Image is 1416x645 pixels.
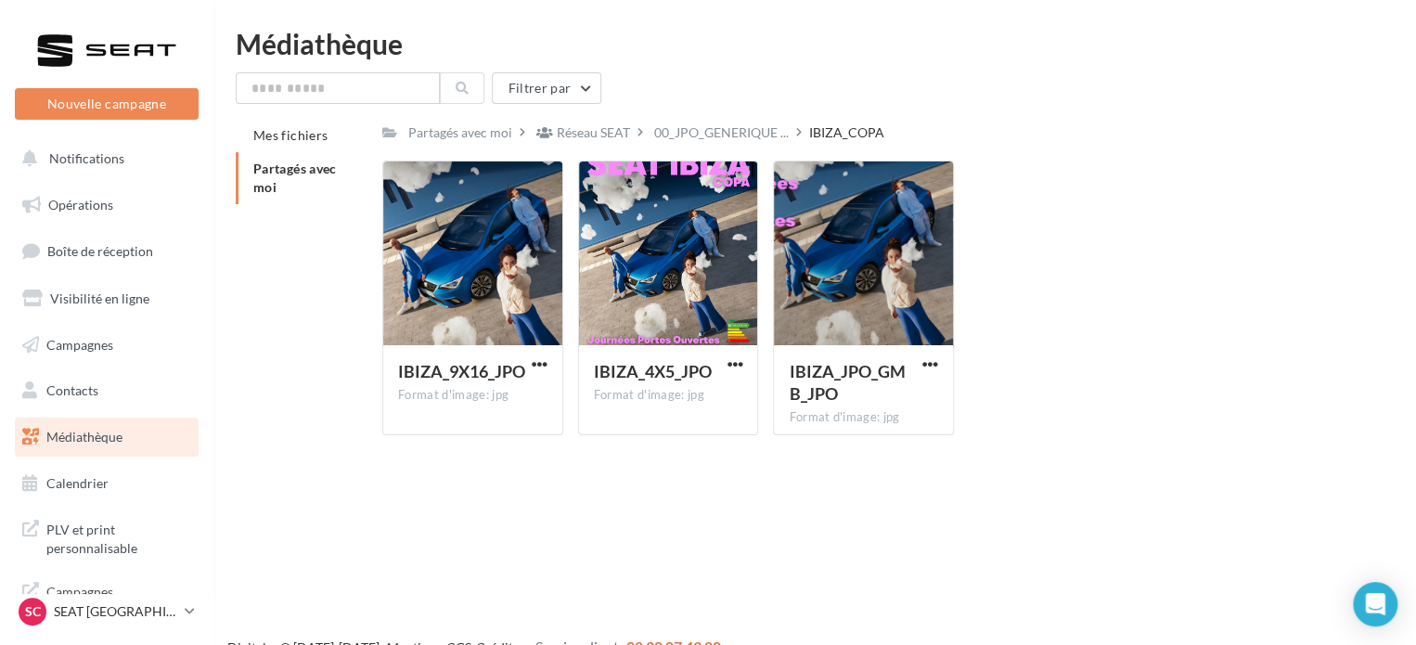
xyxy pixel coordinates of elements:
[50,290,149,306] span: Visibilité en ligne
[11,186,202,225] a: Opérations
[789,361,905,404] span: IBIZA_JPO_GMB_JPO
[11,279,202,318] a: Visibilité en ligne
[11,418,202,457] a: Médiathèque
[253,161,337,195] span: Partagés avec moi
[789,409,938,426] div: Format d'image: jpg
[11,371,202,410] a: Contacts
[48,197,113,213] span: Opérations
[398,361,525,381] span: IBIZA_9X16_JPO
[46,579,191,619] span: Campagnes DataOnDemand
[236,30,1394,58] div: Médiathèque
[54,602,177,621] p: SEAT [GEOGRAPHIC_DATA]
[46,429,122,445] span: Médiathèque
[11,231,202,271] a: Boîte de réception
[809,123,884,142] div: IBIZA_COPA
[47,243,153,259] span: Boîte de réception
[46,382,98,398] span: Contacts
[557,123,630,142] div: Réseau SEAT
[398,387,547,404] div: Format d'image: jpg
[492,72,601,104] button: Filtrer par
[253,127,328,143] span: Mes fichiers
[594,361,712,381] span: IBIZA_4X5_JPO
[46,336,113,352] span: Campagnes
[46,475,109,491] span: Calendrier
[1353,582,1397,626] div: Open Intercom Messenger
[11,139,195,178] button: Notifications
[408,123,512,142] div: Partagés avec moi
[46,517,191,557] span: PLV et print personnalisable
[654,123,789,142] span: 00_JPO_GENERIQUE ...
[11,510,202,564] a: PLV et print personnalisable
[49,150,124,166] span: Notifications
[25,602,41,621] span: SC
[11,464,202,503] a: Calendrier
[15,88,199,120] button: Nouvelle campagne
[594,387,743,404] div: Format d'image: jpg
[11,572,202,626] a: Campagnes DataOnDemand
[11,326,202,365] a: Campagnes
[15,594,199,629] a: SC SEAT [GEOGRAPHIC_DATA]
